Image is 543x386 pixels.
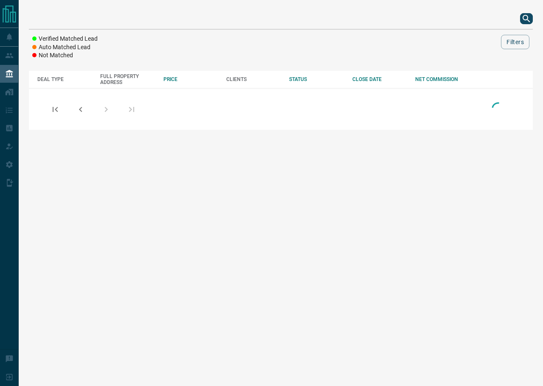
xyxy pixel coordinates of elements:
[100,73,155,85] div: FULL PROPERTY ADDRESS
[501,35,529,49] button: Filters
[520,13,533,24] button: search button
[289,76,344,82] div: STATUS
[37,76,92,82] div: DEAL TYPE
[32,51,98,60] li: Not Matched
[163,76,218,82] div: PRICE
[226,76,281,82] div: CLIENTS
[490,100,506,118] div: Loading
[32,43,98,52] li: Auto Matched Lead
[32,35,98,43] li: Verified Matched Lead
[352,76,407,82] div: CLOSE DATE
[415,76,470,82] div: NET COMMISSION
